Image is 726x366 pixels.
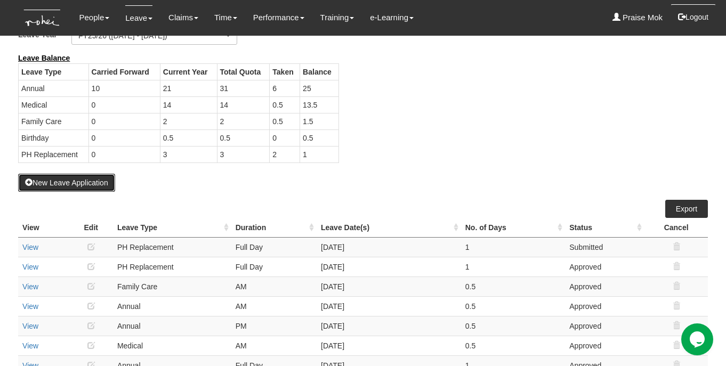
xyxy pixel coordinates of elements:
[18,54,70,62] b: Leave Balance
[231,336,317,355] td: AM
[231,296,317,316] td: AM
[217,146,270,162] td: 3
[88,146,160,162] td: 0
[317,276,461,296] td: [DATE]
[168,5,198,30] a: Claims
[681,323,715,355] iframe: chat widget
[22,263,38,271] a: View
[300,63,339,80] th: Balance
[160,146,217,162] td: 3
[69,218,113,238] th: Edit
[113,218,231,238] th: Leave Type : activate to sort column ascending
[461,237,566,257] td: 1
[79,5,110,30] a: People
[231,237,317,257] td: Full Day
[461,336,566,355] td: 0.5
[270,113,300,129] td: 0.5
[300,80,339,96] td: 25
[125,5,152,30] a: Leave
[565,257,644,276] td: Approved
[671,4,716,30] button: Logout
[22,322,38,330] a: View
[217,80,270,96] td: 31
[565,218,644,238] th: Status : activate to sort column ascending
[113,237,231,257] td: PH Replacement
[19,96,89,113] td: Medical
[317,218,461,238] th: Leave Date(s) : activate to sort column ascending
[370,5,414,30] a: e-Learning
[160,113,217,129] td: 2
[565,336,644,355] td: Approved
[461,218,566,238] th: No. of Days : activate to sort column ascending
[160,96,217,113] td: 14
[160,129,217,146] td: 0.5
[19,80,89,96] td: Annual
[88,80,160,96] td: 10
[565,316,644,336] td: Approved
[317,316,461,336] td: [DATE]
[231,257,317,276] td: Full Day
[22,302,38,311] a: View
[113,336,231,355] td: Medical
[160,80,217,96] td: 21
[644,218,708,238] th: Cancel
[19,63,89,80] th: Leave Type
[253,5,304,30] a: Performance
[270,63,300,80] th: Taken
[300,96,339,113] td: 13.5
[300,146,339,162] td: 1
[270,146,300,162] td: 2
[461,316,566,336] td: 0.5
[665,200,708,218] a: Export
[461,276,566,296] td: 0.5
[19,129,89,146] td: Birthday
[160,63,217,80] th: Current Year
[317,237,461,257] td: [DATE]
[113,296,231,316] td: Annual
[612,5,663,30] a: Praise Mok
[317,336,461,355] td: [DATE]
[461,257,566,276] td: 1
[565,276,644,296] td: Approved
[317,257,461,276] td: [DATE]
[565,296,644,316] td: Approved
[22,243,38,251] a: View
[231,218,317,238] th: Duration : activate to sort column ascending
[317,296,461,316] td: [DATE]
[88,113,160,129] td: 0
[320,5,354,30] a: Training
[231,276,317,296] td: AM
[88,96,160,113] td: 0
[565,237,644,257] td: Submitted
[217,63,270,80] th: Total Quota
[217,113,270,129] td: 2
[231,316,317,336] td: PM
[270,80,300,96] td: 6
[18,174,115,192] button: New Leave Application
[22,282,38,291] a: View
[214,5,237,30] a: Time
[300,129,339,146] td: 0.5
[19,113,89,129] td: Family Care
[270,129,300,146] td: 0
[88,129,160,146] td: 0
[300,113,339,129] td: 1.5
[18,218,69,238] th: View
[19,146,89,162] td: PH Replacement
[217,129,270,146] td: 0.5
[88,63,160,80] th: Carried Forward
[22,341,38,350] a: View
[270,96,300,113] td: 0.5
[113,276,231,296] td: Family Care
[113,257,231,276] td: PH Replacement
[217,96,270,113] td: 14
[113,316,231,336] td: Annual
[461,296,566,316] td: 0.5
